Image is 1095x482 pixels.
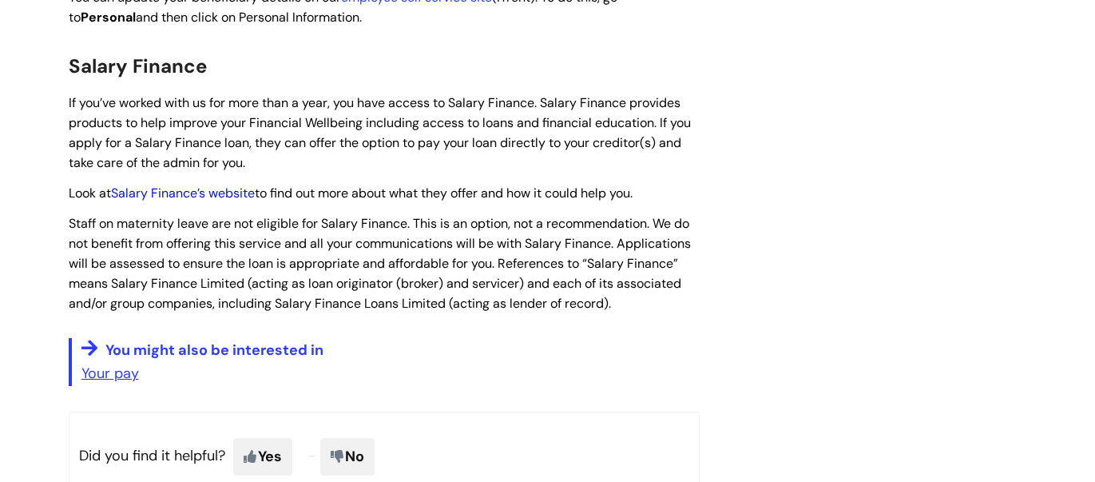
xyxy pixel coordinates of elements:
[111,185,255,201] a: Salary Finance’s website
[69,185,633,201] span: Look at to find out more about what they offer and how it could help you.
[81,9,136,26] span: Personal
[69,94,691,170] span: If you’ve worked with us for more than a year, you have access to Salary Finance. Salary Finance ...
[105,341,323,360] span: You might also be interested in
[320,438,375,475] span: No
[69,215,691,311] span: Staff on maternity leave are not eligible for Salary Finance. This is an option, not a recommenda...
[81,364,139,383] a: Your pay
[69,54,207,78] span: Salary Finance
[233,438,292,475] span: Yes
[136,9,362,26] span: and then click on Personal Information.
